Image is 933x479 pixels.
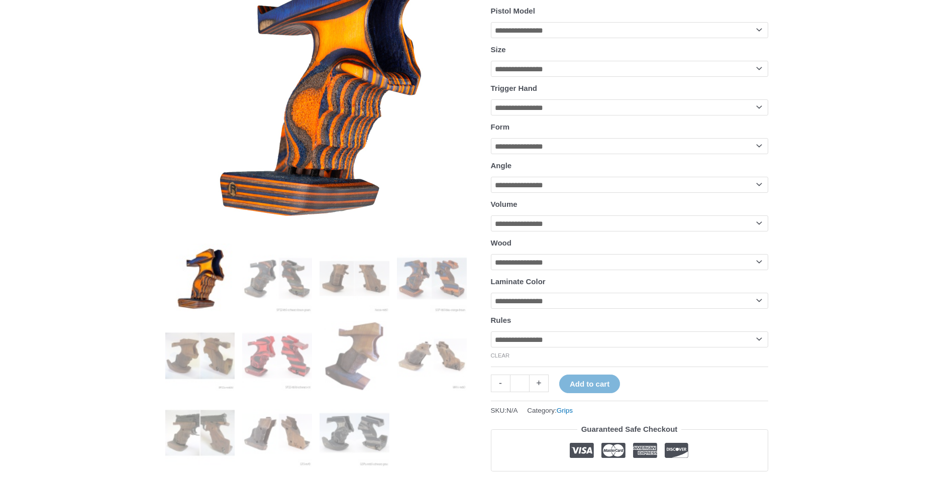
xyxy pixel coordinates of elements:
img: Rink Grip for Sport Pistol - Image 6 [242,321,312,391]
img: Rink Grip for Sport Pistol - Image 3 [320,244,389,313]
img: Rink Grip for Sport Pistol - Image 4 [397,244,467,313]
img: Rink Grip for Sport Pistol - Image 9 [165,398,235,468]
img: Rink Grip for Sport Pistol [165,244,235,313]
label: Angle [491,161,512,170]
span: Category: [527,404,573,417]
label: Trigger Hand [491,84,538,92]
button: Add to cart [559,375,620,393]
a: - [491,375,510,392]
a: + [530,375,549,392]
span: N/A [506,407,518,414]
a: Grips [557,407,573,414]
label: Size [491,45,506,54]
label: Wood [491,238,511,247]
legend: Guaranteed Safe Checkout [577,422,682,436]
img: Rink Grip for Sport Pistol - Image 7 [320,321,389,391]
label: Form [491,123,510,131]
label: Laminate Color [491,277,546,286]
img: Rink Grip for Sport Pistol - Image 2 [242,244,312,313]
span: SKU: [491,404,518,417]
label: Rules [491,316,511,324]
a: Clear options [491,352,510,358]
img: Rink Grip for Sport Pistol - Image 11 [320,398,389,468]
label: Volume [491,200,517,208]
img: Rink Sport Pistol Grip [397,321,467,391]
input: Product quantity [510,375,530,392]
label: Pistol Model [491,7,535,15]
img: Rink Grip for Sport Pistol - Image 5 [165,321,235,391]
img: Rink Grip for Sport Pistol - Image 10 [242,398,312,468]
